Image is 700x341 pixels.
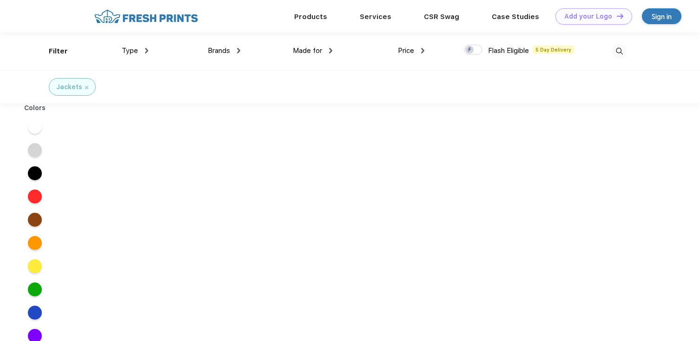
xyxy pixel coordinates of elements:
[145,48,148,53] img: dropdown.png
[237,48,240,53] img: dropdown.png
[398,46,414,55] span: Price
[17,103,53,113] div: Colors
[122,46,138,55] span: Type
[642,8,681,24] a: Sign in
[564,13,612,20] div: Add your Logo
[208,46,230,55] span: Brands
[424,13,459,21] a: CSR Swag
[652,11,672,22] div: Sign in
[533,46,574,54] span: 5 Day Delivery
[421,48,424,53] img: dropdown.png
[360,13,391,21] a: Services
[294,13,327,21] a: Products
[85,86,88,89] img: filter_cancel.svg
[92,8,201,25] img: fo%20logo%202.webp
[329,48,332,53] img: dropdown.png
[488,46,529,55] span: Flash Eligible
[49,46,68,57] div: Filter
[293,46,322,55] span: Made for
[56,82,82,92] div: Jackets
[612,44,627,59] img: desktop_search.svg
[617,13,623,19] img: DT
